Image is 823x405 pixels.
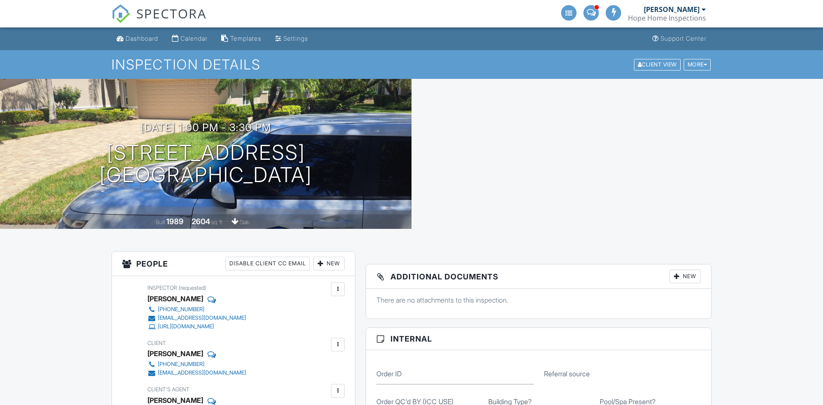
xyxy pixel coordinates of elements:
div: [PERSON_NAME] [147,292,203,305]
span: Built [156,219,165,225]
span: (requested) [179,285,206,291]
div: Client View [634,59,681,70]
div: Settings [283,35,308,42]
span: Client [147,340,166,346]
div: 2604 [192,217,210,226]
div: [PHONE_NUMBER] [158,306,204,313]
span: sq. ft. [211,219,223,225]
span: Inspector [147,285,177,291]
span: Client's Agent [147,386,189,393]
a: [PHONE_NUMBER] [147,360,246,369]
div: Templates [230,35,261,42]
div: [EMAIL_ADDRESS][DOMAIN_NAME] [158,315,246,321]
h1: Inspection Details [111,57,712,72]
a: [EMAIL_ADDRESS][DOMAIN_NAME] [147,369,246,377]
div: Hope Home Inspections [628,14,706,22]
div: Disable Client CC Email [225,257,310,270]
a: Support Center [649,31,710,47]
div: Support Center [661,35,706,42]
a: [EMAIL_ADDRESS][DOMAIN_NAME] [147,314,246,322]
a: [PHONE_NUMBER] [147,305,246,314]
div: [URL][DOMAIN_NAME] [158,323,214,330]
a: SPECTORA [111,12,207,30]
div: [PERSON_NAME] [644,5,700,14]
p: There are no attachments to this inspection. [376,295,701,305]
h1: [STREET_ADDRESS] [GEOGRAPHIC_DATA] [99,141,312,187]
label: Referral source [544,369,590,378]
div: Dashboard [126,35,158,42]
span: slab [240,219,249,225]
div: 1989 [166,217,183,226]
div: Calendar [180,35,207,42]
a: Calendar [168,31,211,47]
label: Order ID [376,369,402,378]
a: Dashboard [113,31,162,47]
div: [PERSON_NAME] [147,347,203,360]
div: [EMAIL_ADDRESS][DOMAIN_NAME] [158,369,246,376]
div: New [670,270,701,283]
div: [PHONE_NUMBER] [158,361,204,368]
a: [URL][DOMAIN_NAME] [147,322,246,331]
h3: [DATE] 1:00 pm - 3:30 pm [141,122,271,133]
a: Settings [272,31,312,47]
span: SPECTORA [136,4,207,22]
a: Templates [218,31,265,47]
h3: Additional Documents [366,264,711,289]
h3: People [112,252,355,276]
a: Client View [633,61,683,67]
h3: Internal [366,328,711,350]
div: More [684,59,711,70]
img: The Best Home Inspection Software - Spectora [111,4,130,23]
div: New [313,257,345,270]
